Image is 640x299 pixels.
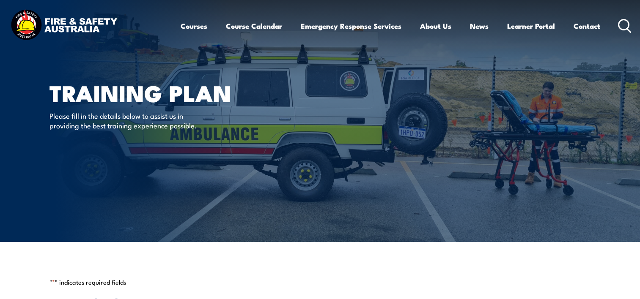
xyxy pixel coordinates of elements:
a: Learner Portal [507,15,555,37]
p: " " indicates required fields [49,278,591,286]
a: Emergency Response Services [301,15,401,37]
a: Courses [181,15,207,37]
a: Contact [574,15,600,37]
a: News [470,15,489,37]
a: Course Calendar [226,15,282,37]
a: About Us [420,15,451,37]
p: Please fill in the details below to assist us in providing the best training experience possible. [49,111,204,130]
h1: Training plan [49,83,258,103]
